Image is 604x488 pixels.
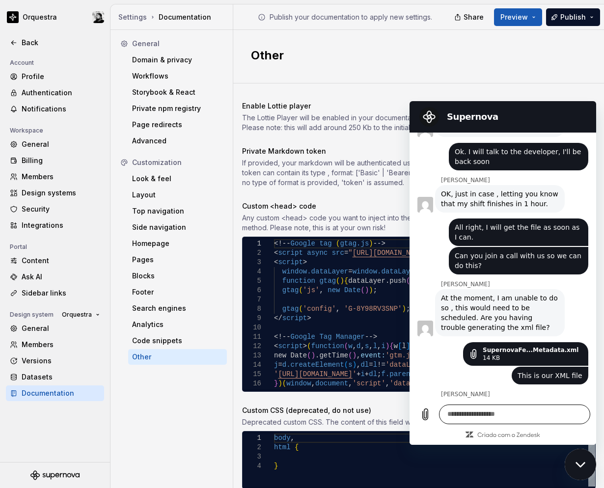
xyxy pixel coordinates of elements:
div: Any custom <head> code you want to inject into the head. You can add new meta tags, CSS or JS usi... [242,213,596,233]
span: dl [360,361,369,369]
span: ) [278,380,282,387]
a: Security [6,201,104,217]
span: ) [369,286,373,294]
div: Design systems [22,188,100,198]
div: Private Markdown token [242,146,326,156]
a: Domain & privacy [128,52,227,68]
span: function [311,342,344,350]
span: End [290,389,302,397]
div: 14 [243,360,261,370]
span: script [282,314,306,322]
div: Storybook & React [132,87,223,97]
a: Authentication [6,85,104,101]
span: l [402,342,406,350]
span: { [344,277,348,285]
a: Look & feel [128,171,227,187]
a: General [6,321,104,336]
span: html [274,443,291,451]
button: Settings [118,12,147,22]
a: Analytics [128,317,227,332]
div: Search engines [132,303,223,313]
div: Analytics [132,320,223,329]
div: The Lottie Player will be enabled in your documentation, and allow Lottie videos to play. Please ... [242,113,549,133]
a: Content [6,253,104,269]
a: Datasets [6,369,104,385]
span: d [357,342,360,350]
div: Custom CSS (deprecated, do not use) [242,406,371,415]
span: ( [348,352,352,359]
span: [URL][DOMAIN_NAME] [278,370,352,378]
span: 'gtm.js' [385,352,418,359]
span: 'js' [302,286,319,294]
a: Documentation [6,385,104,401]
a: Ask AI [6,269,104,285]
div: General [22,139,100,149]
a: Members [6,337,104,352]
span: ( [307,342,311,350]
div: Orquestra [23,12,57,22]
span: s [348,361,352,369]
a: Code snippets [128,333,227,349]
div: 3 [243,258,261,267]
span: body [274,434,291,442]
span: ) [364,286,368,294]
span: dataLayer.push [348,277,406,285]
a: Footer [128,284,227,300]
span: > [307,314,311,322]
span: gtag.js [340,240,369,247]
span: > [389,389,393,397]
span: 'dataLayer' [385,361,430,369]
button: Preview [494,8,542,26]
div: 15 [243,370,261,379]
span: Manager [352,389,381,397]
a: Sidebar links [6,285,104,301]
span: ) [352,352,356,359]
div: Portal [6,241,31,253]
a: Billing [6,153,104,168]
span: ( [336,277,340,285]
div: Back [22,38,100,48]
span: ( [307,352,311,359]
span: + [357,370,360,378]
div: 16 [243,379,261,388]
span: < [274,258,278,266]
div: 6 [243,286,261,295]
span: function [282,277,315,285]
div: Design system [6,309,57,321]
span: -- [373,240,381,247]
span: , [336,305,340,313]
span: Orquestra [62,311,92,319]
a: Supernova Logo [30,470,80,480]
div: Private npm registry [132,104,223,113]
div: Enable Lottie player [242,101,311,111]
div: Workflows [132,71,223,81]
span: , [348,380,352,387]
a: Workflows [128,68,227,84]
span: ' [274,370,278,378]
span: gtag [282,286,299,294]
a: Storybook & React [128,84,227,100]
span: , [352,342,356,350]
span: ; [406,305,410,313]
span: script [278,249,302,257]
iframe: Janela de mensagens [410,101,596,445]
div: Pages [132,255,223,265]
span: w [348,342,352,350]
span: ( [299,286,302,294]
div: 2 [243,443,261,452]
span: , [360,342,364,350]
span: -- [364,333,373,341]
span: ) [340,277,344,285]
span: < [274,342,278,350]
div: Profile [22,72,100,81]
span: = [278,361,282,369]
span: < [274,249,278,257]
div: 12 [243,342,261,351]
span: Google [290,333,315,341]
img: Lucas Angelo Marim [92,11,104,23]
div: Account [6,57,38,69]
